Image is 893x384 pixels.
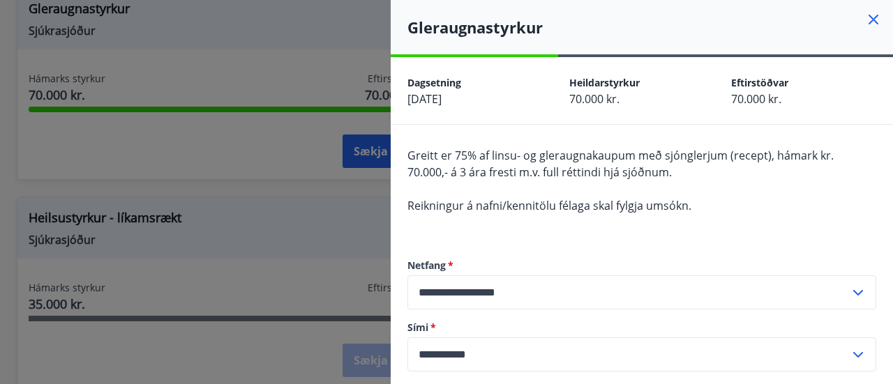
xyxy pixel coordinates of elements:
span: Dagsetning [407,76,461,89]
span: Eftirstöðvar [731,76,788,89]
label: Netfang [407,259,876,272]
span: [DATE] [407,91,442,107]
span: 70.000 kr. [569,91,620,107]
span: Heildarstyrkur [569,76,640,89]
h4: Gleraugnastyrkur [407,17,893,38]
span: Greitt er 75% af linsu- og gleraugnakaupum með sjónglerjum (recept), hámark kr. 70.000,- á 3 ára ... [407,148,834,180]
span: Reikningur á nafni/kennitölu félaga skal fylgja umsókn. [407,198,691,213]
label: Sími [407,321,876,335]
span: 70.000 kr. [731,91,781,107]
